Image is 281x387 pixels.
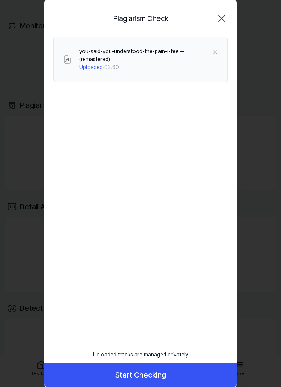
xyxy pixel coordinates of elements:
[79,64,103,70] span: Uploaded
[79,48,212,63] div: you-said-you-understood-the-pain-i-feel--(remastered)
[44,363,237,387] button: Start Checking
[79,63,212,71] div: · 03:60
[113,13,168,24] h2: Plagiarism Check
[88,346,193,363] div: Uploaded tracks are managed privately
[63,55,72,64] img: File Select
